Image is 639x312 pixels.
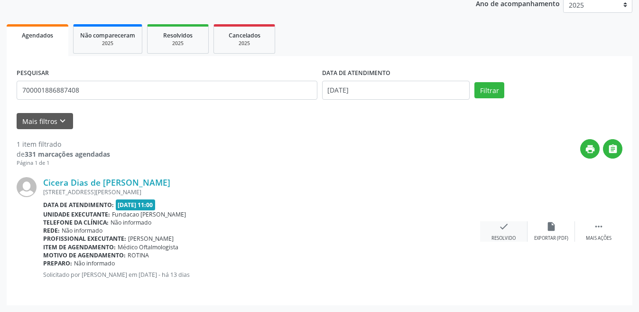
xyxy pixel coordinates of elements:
span: Não compareceram [80,31,135,39]
span: Não informado [62,227,102,235]
button: Mais filtroskeyboard_arrow_down [17,113,73,130]
button:  [603,139,622,159]
i: insert_drive_file [546,221,556,232]
img: img [17,177,37,197]
label: DATA DE ATENDIMENTO [322,66,390,81]
b: Unidade executante: [43,210,110,218]
span: Agendados [22,31,53,39]
span: Médico Oftalmologista [118,243,178,251]
div: [STREET_ADDRESS][PERSON_NAME] [43,188,480,196]
div: 2025 [221,40,268,47]
span: ROTINA [128,251,149,259]
i: keyboard_arrow_down [57,116,68,126]
b: Profissional executante: [43,235,126,243]
i:  [593,221,604,232]
div: 2025 [80,40,135,47]
input: Selecione um intervalo [322,81,470,100]
span: Cancelados [229,31,260,39]
span: [DATE] 11:00 [116,199,156,210]
div: Exportar (PDF) [534,235,568,242]
div: Mais ações [586,235,611,242]
span: Não informado [111,218,151,227]
i: check [499,221,509,232]
span: Fundacao [PERSON_NAME] [112,210,186,218]
p: Solicitado por [PERSON_NAME] em [DATE] - há 13 dias [43,271,480,279]
a: Cicera Dias de [PERSON_NAME] [43,177,170,188]
label: PESQUISAR [17,66,49,81]
div: de [17,149,110,159]
input: Nome, CNS [17,81,317,100]
b: Motivo de agendamento: [43,251,126,259]
b: Telefone da clínica: [43,218,109,227]
b: Rede: [43,227,60,235]
b: Data de atendimento: [43,201,114,209]
span: Não informado [74,259,115,267]
b: Item de agendamento: [43,243,116,251]
button: Filtrar [474,82,504,98]
div: Resolvido [491,235,516,242]
strong: 331 marcações agendadas [25,150,110,159]
div: Página 1 de 1 [17,159,110,167]
span: [PERSON_NAME] [128,235,174,243]
b: Preparo: [43,259,72,267]
button: print [580,139,600,159]
span: Resolvidos [163,31,193,39]
div: 2025 [154,40,202,47]
i:  [608,144,618,154]
div: 1 item filtrado [17,139,110,149]
i: print [585,144,595,154]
